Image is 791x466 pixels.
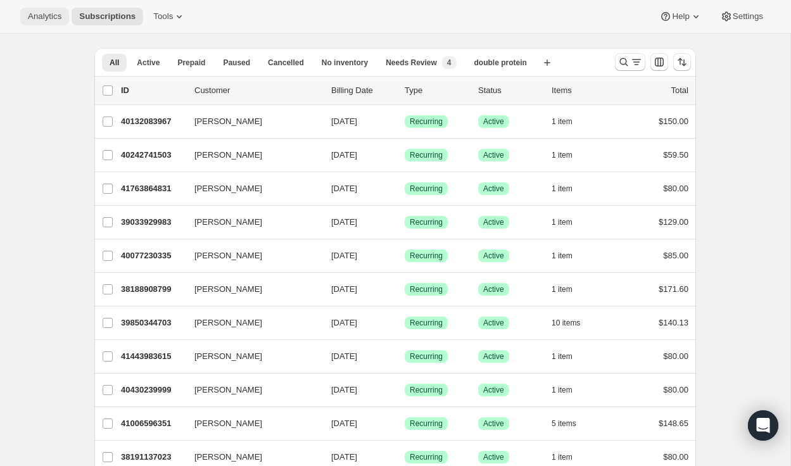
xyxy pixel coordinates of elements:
span: Active [483,284,504,294]
span: [PERSON_NAME] [194,182,262,195]
div: 39033929983[PERSON_NAME][DATE]SuccessRecurringSuccessActive1 item$129.00 [121,213,688,231]
span: 1 item [552,150,573,160]
span: Subscriptions [79,11,136,22]
button: Analytics [20,8,69,25]
button: 1 item [552,280,586,298]
button: [PERSON_NAME] [187,313,313,333]
div: Items [552,84,615,97]
span: [PERSON_NAME] [194,249,262,262]
span: Active [483,184,504,194]
span: Active [483,385,504,395]
span: [DATE] [331,318,357,327]
span: Recurring [410,318,443,328]
span: Active [483,116,504,127]
span: 1 item [552,452,573,462]
span: 10 items [552,318,580,328]
div: 40430239999[PERSON_NAME][DATE]SuccessRecurringSuccessActive1 item$80.00 [121,381,688,399]
span: [PERSON_NAME] [194,317,262,329]
div: 40132083967[PERSON_NAME][DATE]SuccessRecurringSuccessActive1 item$150.00 [121,113,688,130]
p: Billing Date [331,84,395,97]
button: 10 items [552,314,594,332]
span: [PERSON_NAME] [194,384,262,396]
span: Recurring [410,385,443,395]
button: Help [652,8,709,25]
span: Active [483,419,504,429]
span: 1 item [552,284,573,294]
span: Prepaid [177,58,205,68]
span: Active [483,217,504,227]
span: Recurring [410,116,443,127]
button: Tools [146,8,193,25]
span: [DATE] [331,217,357,227]
p: 40430239999 [121,384,184,396]
p: 40077230335 [121,249,184,262]
span: [DATE] [331,351,357,361]
span: [DATE] [331,116,357,126]
button: 1 item [552,146,586,164]
span: Recurring [410,351,443,362]
span: $148.65 [659,419,688,428]
span: All [110,58,119,68]
div: Type [405,84,468,97]
span: double protein [474,58,527,68]
div: 41443983615[PERSON_NAME][DATE]SuccessRecurringSuccessActive1 item$80.00 [121,348,688,365]
span: $129.00 [659,217,688,227]
p: 40132083967 [121,115,184,128]
p: Total [671,84,688,97]
span: $150.00 [659,116,688,126]
p: Customer [194,84,321,97]
button: [PERSON_NAME] [187,413,313,434]
p: 38188908799 [121,283,184,296]
span: $80.00 [663,351,688,361]
span: $140.13 [659,318,688,327]
button: 1 item [552,213,586,231]
span: [PERSON_NAME] [194,149,262,161]
div: 41763864831[PERSON_NAME][DATE]SuccessRecurringSuccessActive1 item$80.00 [121,180,688,198]
span: 1 item [552,251,573,261]
span: 4 [447,58,452,68]
span: [DATE] [331,452,357,462]
span: 5 items [552,419,576,429]
span: $80.00 [663,184,688,193]
button: 1 item [552,247,586,265]
button: [PERSON_NAME] [187,346,313,367]
div: IDCustomerBilling DateTypeStatusItemsTotal [121,84,688,97]
p: 40242741503 [121,149,184,161]
button: [PERSON_NAME] [187,246,313,266]
span: Paused [223,58,250,68]
p: Status [478,84,541,97]
button: Search and filter results [615,53,645,71]
button: [PERSON_NAME] [187,179,313,199]
div: 38188908799[PERSON_NAME][DATE]SuccessRecurringSuccessActive1 item$171.60 [121,280,688,298]
span: [DATE] [331,385,357,394]
span: [PERSON_NAME] [194,451,262,463]
span: Active [483,351,504,362]
span: Active [483,452,504,462]
button: Sort the results [673,53,691,71]
button: 1 item [552,448,586,466]
div: 39850344703[PERSON_NAME][DATE]SuccessRecurringSuccessActive10 items$140.13 [121,314,688,332]
span: [DATE] [331,284,357,294]
span: [DATE] [331,150,357,160]
button: [PERSON_NAME] [187,111,313,132]
span: Recurring [410,184,443,194]
span: 1 item [552,385,573,395]
span: Active [483,251,504,261]
span: $171.60 [659,284,688,294]
button: 1 item [552,381,586,399]
span: Recurring [410,251,443,261]
button: [PERSON_NAME] [187,145,313,165]
span: Tools [153,11,173,22]
span: $59.50 [663,150,688,160]
span: [PERSON_NAME] [194,417,262,430]
span: Recurring [410,284,443,294]
div: Open Intercom Messenger [748,410,778,441]
span: Analytics [28,11,61,22]
span: 1 item [552,184,573,194]
span: [DATE] [331,251,357,260]
span: $85.00 [663,251,688,260]
p: 41006596351 [121,417,184,430]
span: Cancelled [268,58,304,68]
button: [PERSON_NAME] [187,279,313,299]
button: [PERSON_NAME] [187,380,313,400]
